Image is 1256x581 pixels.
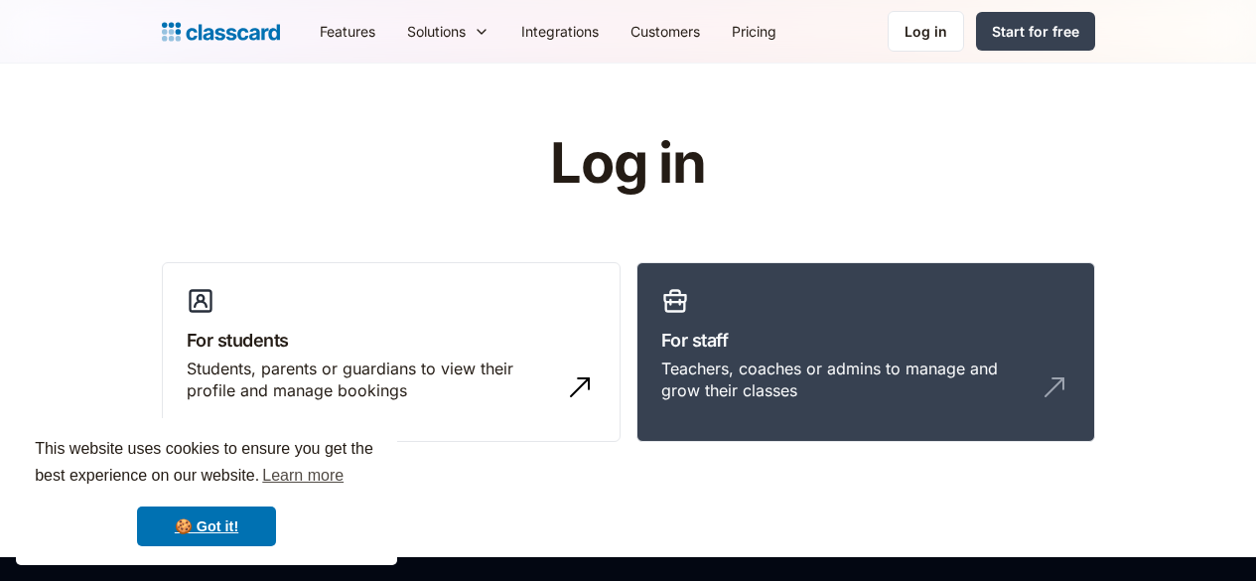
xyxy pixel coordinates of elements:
[636,262,1095,443] a: For staffTeachers, coaches or admins to manage and grow their classes
[905,21,947,42] div: Log in
[391,9,505,54] div: Solutions
[187,327,596,354] h3: For students
[162,18,280,46] a: Logo
[187,358,556,402] div: Students, parents or guardians to view their profile and manage bookings
[35,437,378,491] span: This website uses cookies to ensure you get the best experience on our website.
[313,133,943,195] h1: Log in
[407,21,466,42] div: Solutions
[716,9,792,54] a: Pricing
[162,262,621,443] a: For studentsStudents, parents or guardians to view their profile and manage bookings
[304,9,391,54] a: Features
[259,461,347,491] a: learn more about cookies
[661,327,1070,354] h3: For staff
[976,12,1095,51] a: Start for free
[992,21,1079,42] div: Start for free
[505,9,615,54] a: Integrations
[661,358,1031,402] div: Teachers, coaches or admins to manage and grow their classes
[137,507,276,546] a: dismiss cookie message
[615,9,716,54] a: Customers
[888,11,964,52] a: Log in
[16,418,397,565] div: cookieconsent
